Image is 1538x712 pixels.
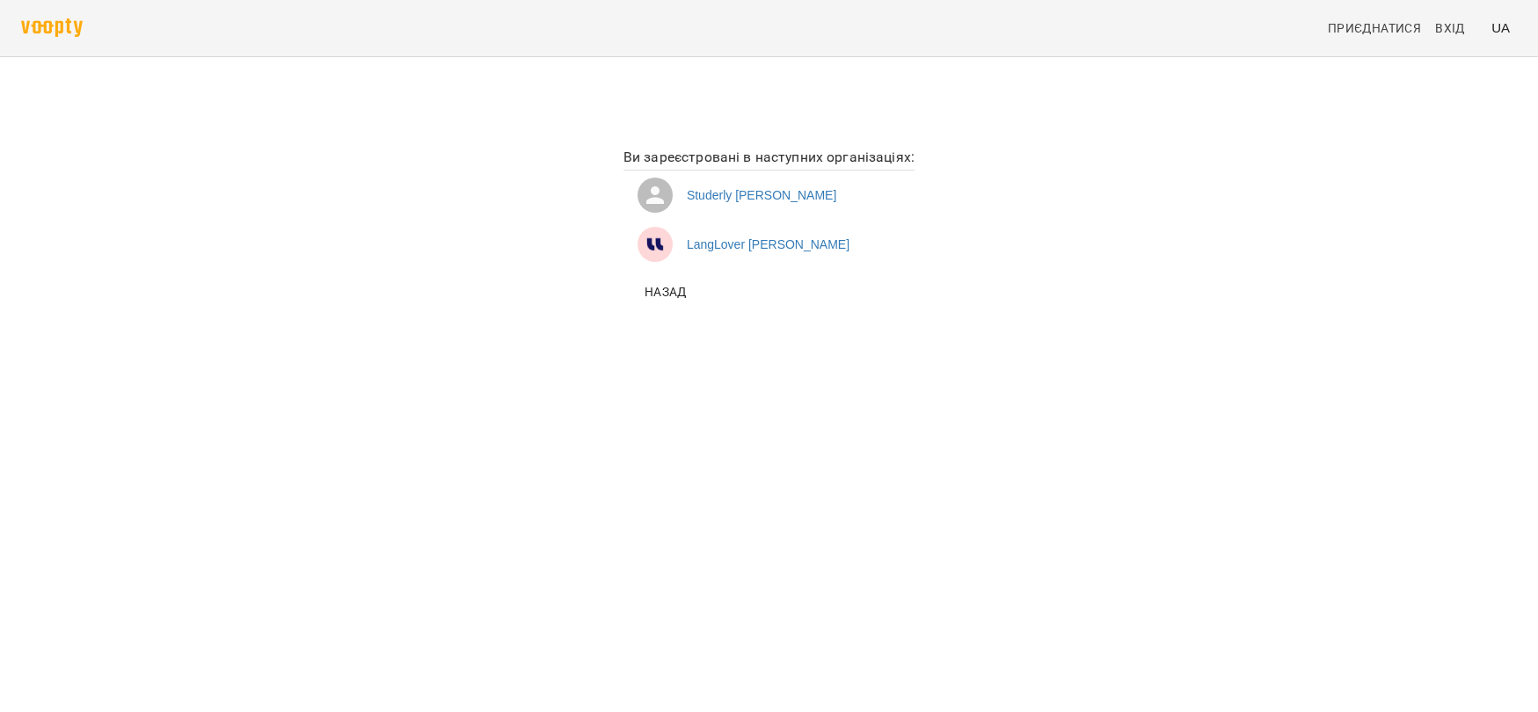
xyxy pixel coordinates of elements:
span: Назад [645,281,687,302]
button: Назад [638,276,694,308]
span: Вхід [1435,18,1465,39]
a: Вхід [1428,12,1484,44]
button: UA [1484,11,1517,44]
img: 1255ca683a57242d3abe33992970777d.jpg [638,227,673,262]
li: LangLover [PERSON_NAME] [623,220,915,269]
li: Studerly [PERSON_NAME] [623,171,915,220]
span: Приєднатися [1328,18,1421,39]
img: voopty.png [21,18,83,37]
a: Приєднатися [1321,12,1428,44]
h6: Ви зареєстровані в наступних організаціях: [623,145,915,170]
span: UA [1491,18,1510,37]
